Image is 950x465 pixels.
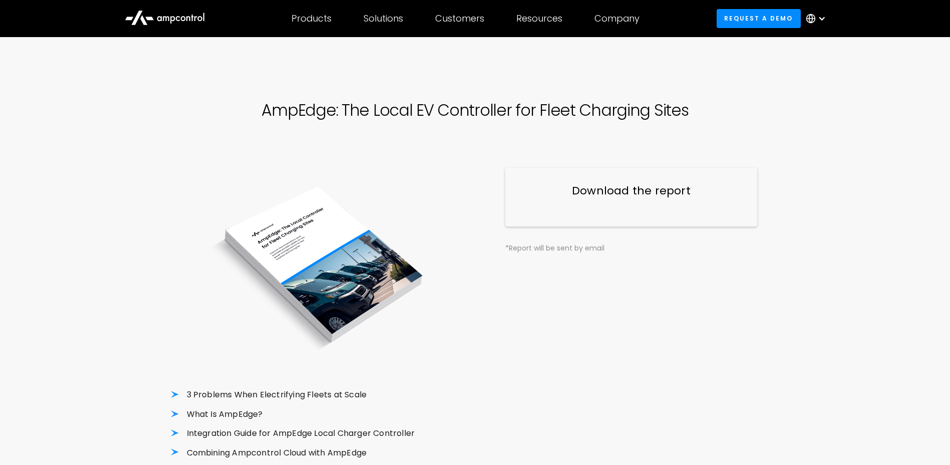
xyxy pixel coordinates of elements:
li: Combining Ampcontrol Cloud with AmpEdge [171,447,467,458]
h1: AmpEdge: The Local EV Controller for Fleet Charging Sites [261,101,688,120]
div: Customers [435,13,484,24]
div: *Report will be sent by email [505,243,757,254]
div: Resources [516,13,562,24]
div: Solutions [364,13,403,24]
a: Request a demo [717,9,801,28]
div: Company [594,13,640,24]
li: What Is AmpEdge? [171,409,467,420]
div: Products [291,13,332,24]
h3: Download the report [525,183,737,199]
li: Integration Guide for AmpEdge Local Charger Controller [171,428,467,439]
img: AmpEdge: The Local Controller for Fleet Charging Sites Report [171,168,467,366]
li: 3 Problems When Electrifying Fleets at Scale [171,389,467,400]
